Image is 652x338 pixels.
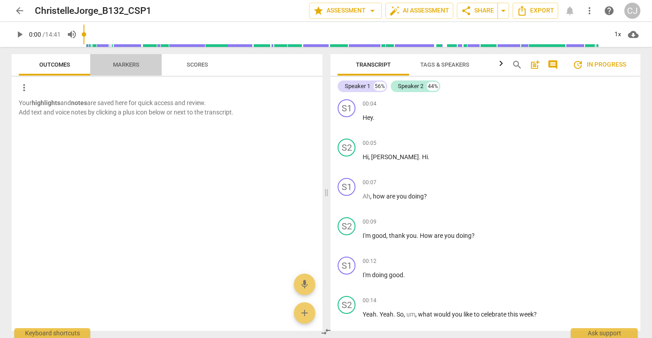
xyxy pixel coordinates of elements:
div: Speaker 1 [345,82,370,91]
div: 1x [609,27,626,42]
span: are [386,193,397,200]
span: Transcript [356,61,391,68]
button: Export [513,3,558,19]
span: how [373,193,386,200]
span: ? [424,193,427,200]
span: 0:00 [29,31,41,38]
span: So [397,311,404,318]
span: 00:07 [363,179,376,186]
span: good [389,271,403,279]
div: Change speaker [338,257,355,275]
span: arrow_drop_down [367,5,378,16]
span: auto_fix_high [389,5,400,16]
span: play_arrow [14,29,25,40]
span: Hey [363,114,373,121]
div: Ask support [571,328,638,338]
span: In progress [573,59,626,70]
span: this [508,311,519,318]
span: Scores [187,61,208,68]
span: cloud_download [628,29,639,40]
span: Outcomes [39,61,70,68]
span: arrow_drop_down [498,5,509,16]
span: thank [389,232,406,239]
div: Keyboard shortcuts [14,328,90,338]
span: . [417,232,420,239]
span: arrow_back [14,5,25,16]
p: Your and are saved here for quick access and review. Add text and voice notes by clicking a plus ... [19,98,315,117]
span: doing [372,271,389,279]
button: Sharing summary [497,3,509,19]
button: Add summary [528,58,542,72]
span: Share [461,5,494,16]
button: AI Assessment [385,3,453,19]
span: , [386,232,389,239]
button: Review is in progress [565,56,633,74]
span: you [452,311,464,318]
span: , [415,311,418,318]
div: Change speaker [338,139,355,156]
span: 00:04 [363,100,376,108]
span: , [368,153,371,161]
button: Assessment [309,3,382,19]
span: you [397,193,408,200]
span: comment [548,59,558,70]
div: Change speaker [338,217,355,235]
button: Share [457,3,498,19]
span: AI Assessment [389,5,449,16]
span: . [403,271,405,279]
div: Change speaker [338,178,355,196]
span: compare_arrows [321,326,331,337]
button: Add voice note [294,274,315,295]
button: Add outcome [294,302,315,324]
span: Yeah [363,311,376,318]
span: Filler word [363,193,370,200]
span: How [420,232,434,239]
span: you [406,232,417,239]
button: Search [510,58,524,72]
span: celebrate [481,311,508,318]
span: post_add [530,59,540,70]
span: mic [299,279,310,290]
button: Play [12,26,28,42]
span: [PERSON_NAME] [371,153,419,161]
span: good [372,232,386,239]
span: more_vert [19,82,29,93]
button: Volume [64,26,80,42]
span: Hi [422,153,428,161]
span: Export [517,5,554,16]
span: / 14:41 [42,31,61,38]
span: search [512,59,522,70]
div: Change speaker [338,296,355,314]
span: , [370,193,373,200]
span: Markers [113,61,139,68]
span: add [299,308,310,318]
div: 44% [427,82,439,91]
div: Speaker 2 [398,82,423,91]
span: update [573,59,583,70]
span: Assessment [313,5,378,16]
span: 00:05 [363,139,376,147]
span: share [461,5,472,16]
span: would [434,311,452,318]
span: help [604,5,614,16]
span: . [373,114,375,121]
span: Hi [363,153,368,161]
span: ? [472,232,475,239]
a: Help [601,3,617,19]
span: . [376,311,380,318]
span: Yeah [380,311,393,318]
span: to [474,311,481,318]
span: 00:14 [363,297,376,304]
button: CJ [624,3,640,19]
span: more_vert [584,5,595,16]
span: . [419,153,422,161]
span: star [313,5,324,16]
span: like [464,311,474,318]
span: 00:09 [363,218,376,226]
span: doing [408,193,424,200]
span: Tags & Speakers [420,61,469,68]
b: highlights [32,99,60,106]
span: I'm [363,271,372,279]
span: volume_up [67,29,77,40]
